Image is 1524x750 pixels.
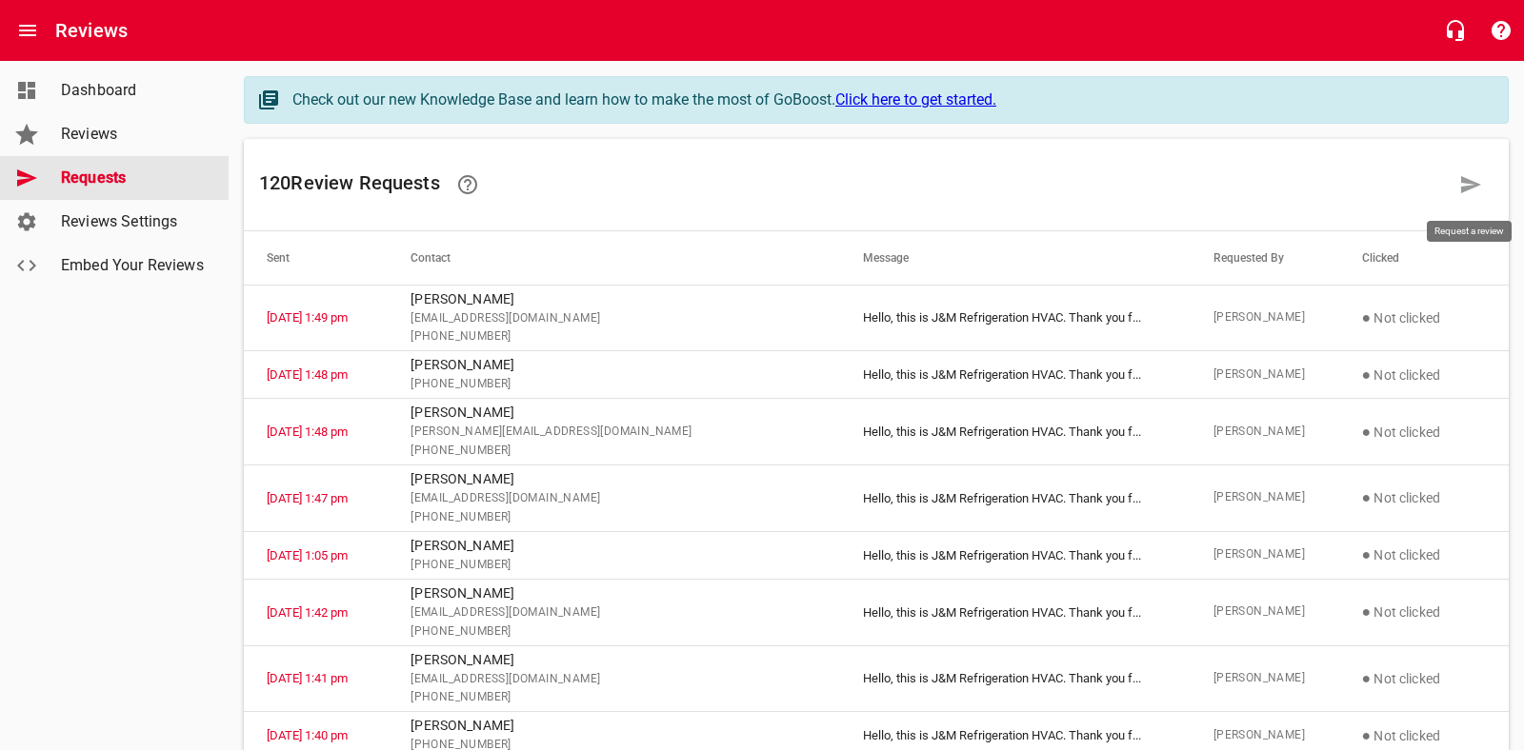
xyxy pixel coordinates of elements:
[411,423,817,442] span: [PERSON_NAME][EMAIL_ADDRESS][DOMAIN_NAME]
[411,650,817,670] p: [PERSON_NAME]
[835,90,996,109] a: Click here to get started.
[61,210,206,233] span: Reviews Settings
[1191,231,1339,285] th: Requested By
[55,15,128,46] h6: Reviews
[1339,231,1509,285] th: Clicked
[1362,545,1372,563] span: ●
[840,285,1190,351] td: Hello, this is J&M Refrigeration HVAC. Thank you f ...
[292,89,1489,111] div: Check out our new Knowledge Base and learn how to make the most of GoBoost.
[267,605,348,620] a: [DATE] 1:42 pm
[1362,364,1486,386] p: Not clicked
[61,167,206,189] span: Requests
[411,375,817,394] span: [PHONE_NUMBER]
[1213,423,1316,442] span: [PERSON_NAME]
[1213,308,1316,327] span: [PERSON_NAME]
[1362,308,1372,326] span: ●
[1362,602,1372,621] span: ●
[411,355,817,375] p: [PERSON_NAME]
[411,489,817,508] span: [EMAIL_ADDRESS][DOMAIN_NAME]
[411,309,817,328] span: [EMAIL_ADDRESS][DOMAIN_NAME]
[61,254,206,277] span: Embed Your Reviews
[411,403,817,423] p: [PERSON_NAME]
[411,508,817,527] span: [PHONE_NUMBER]
[1362,601,1486,623] p: Not clicked
[267,367,348,382] a: [DATE] 1:48 pm
[411,469,817,489] p: [PERSON_NAME]
[411,289,817,309] p: [PERSON_NAME]
[1362,421,1486,444] p: Not clicked
[5,8,50,53] button: Open drawer
[411,622,817,641] span: [PHONE_NUMBER]
[840,231,1190,285] th: Message
[1362,543,1486,566] p: Not clicked
[411,536,817,556] p: [PERSON_NAME]
[1213,602,1316,622] span: [PERSON_NAME]
[1213,545,1316,564] span: [PERSON_NAME]
[1433,8,1478,53] button: Live Chat
[267,548,348,562] a: [DATE] 1:05 pm
[244,231,388,285] th: Sent
[840,579,1190,645] td: Hello, this is J&M Refrigeration HVAC. Thank you f ...
[840,351,1190,399] td: Hello, this is J&M Refrigeration HVAC. Thank you f ...
[840,399,1190,465] td: Hello, this is J&M Refrigeration HVAC. Thank you f ...
[1213,488,1316,507] span: [PERSON_NAME]
[267,491,348,505] a: [DATE] 1:47 pm
[1213,669,1316,688] span: [PERSON_NAME]
[840,465,1190,532] td: Hello, this is J&M Refrigeration HVAC. Thank you f ...
[1362,486,1486,509] p: Not clicked
[61,123,206,146] span: Reviews
[840,531,1190,579] td: Hello, this is J&M Refrigeration HVAC. Thank you f ...
[840,645,1190,712] td: Hello, this is J&M Refrigeration HVAC. Thank you f ...
[267,728,348,742] a: [DATE] 1:40 pm
[411,716,817,736] p: [PERSON_NAME]
[411,442,817,461] span: [PHONE_NUMBER]
[1362,724,1486,747] p: Not clicked
[411,688,817,707] span: [PHONE_NUMBER]
[1362,306,1486,329] p: Not clicked
[259,162,1448,207] h6: 120 Review Request s
[1478,8,1524,53] button: Support Portal
[1362,667,1486,690] p: Not clicked
[1213,365,1316,385] span: [PERSON_NAME]
[61,79,206,102] span: Dashboard
[388,231,840,285] th: Contact
[445,162,491,207] a: Learn how requesting reviews can improve your online presence
[267,671,348,685] a: [DATE] 1:41 pm
[411,583,817,603] p: [PERSON_NAME]
[1362,669,1372,687] span: ●
[1362,365,1372,384] span: ●
[1213,726,1316,745] span: [PERSON_NAME]
[411,556,817,575] span: [PHONE_NUMBER]
[411,603,817,622] span: [EMAIL_ADDRESS][DOMAIN_NAME]
[411,670,817,689] span: [EMAIL_ADDRESS][DOMAIN_NAME]
[411,327,817,346] span: [PHONE_NUMBER]
[1362,726,1372,744] span: ●
[1362,488,1372,506] span: ●
[1362,423,1372,441] span: ●
[267,310,348,325] a: [DATE] 1:49 pm
[267,424,348,439] a: [DATE] 1:48 pm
